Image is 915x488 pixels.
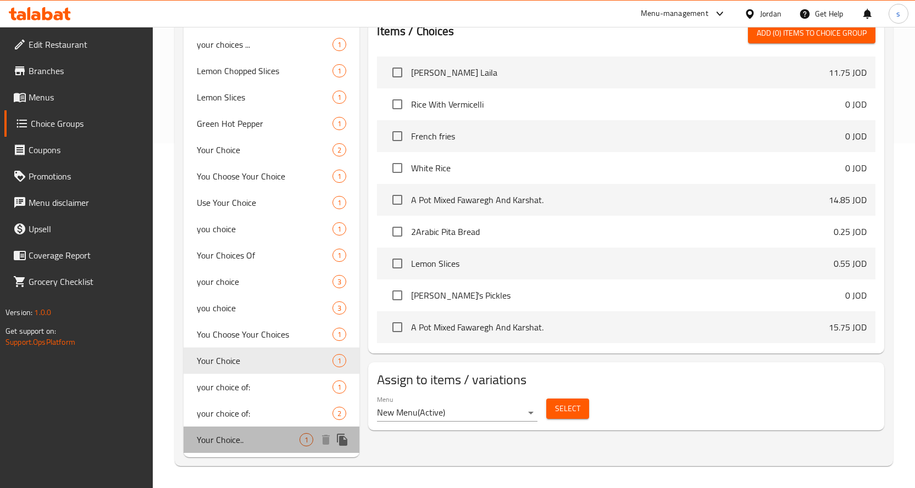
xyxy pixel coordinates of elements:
div: your choices ...1 [184,31,360,58]
a: Grocery Checklist [4,268,153,295]
span: Select choice [386,93,409,116]
h2: Items / Choices [377,23,454,40]
p: 15.75 JOD [829,321,867,334]
span: Lemon Slices [197,91,333,104]
div: You Choose Your Choice1 [184,163,360,189]
h2: Assign to items / variations [377,371,875,389]
a: Upsell [4,216,153,242]
span: 2Arabic Pita Bread [411,225,834,238]
div: you choice3 [184,295,360,321]
a: Coverage Report [4,242,153,268]
span: Add (0) items to choice group [757,26,867,40]
span: Select choice [386,125,409,148]
span: your choice of: [197,380,333,394]
div: Choices [332,91,346,104]
span: 1 [333,356,346,366]
span: 3 [333,303,346,313]
a: Branches [4,58,153,84]
div: Lemon Chopped Slices1 [184,58,360,84]
span: Lemon Chopped Slices [197,64,333,77]
span: Select choice [386,252,409,275]
span: 2 [333,408,346,419]
span: your choice [197,275,333,288]
span: Get support on: [5,324,56,338]
span: [PERSON_NAME] Laila [411,66,829,79]
p: 0.25 JOD [834,225,867,238]
span: You Choose Your Choice [197,170,333,183]
div: Your Choice..1deleteduplicate [184,427,360,453]
p: 0 JOD [845,161,867,175]
span: 1 [300,435,313,445]
p: 0.55 JOD [834,257,867,270]
span: [PERSON_NAME]'s Pickles [411,289,845,302]
span: Coverage Report [29,249,144,262]
span: Your Choice [197,354,333,367]
span: 1 [333,250,346,261]
span: 1 [333,224,346,234]
a: Coupons [4,137,153,163]
div: your choice3 [184,268,360,295]
p: 14.85 JOD [829,193,867,206]
button: Add (0) items to choice group [748,23,875,43]
span: Your Choice.. [197,433,300,446]
span: 3 [333,277,346,287]
span: Lemon Slices [411,257,834,270]
span: your choices ... [197,38,333,51]
span: Edit Restaurant [29,38,144,51]
span: Upsell [29,222,144,235]
span: White Rice [411,161,845,175]
div: your choice of:2 [184,400,360,427]
div: Your Choice1 [184,347,360,374]
div: Choices [332,380,346,394]
span: s [896,8,900,20]
div: you choice1 [184,216,360,242]
div: New Menu(Active) [377,404,537,422]
div: Choices [332,301,346,315]
div: Jordan [760,8,781,20]
span: Promotions [29,170,144,183]
div: Lemon Slices1 [184,84,360,110]
div: Choices [332,170,346,183]
span: Select choice [386,284,409,307]
span: 2 [333,145,346,155]
span: 1.0.0 [34,305,51,319]
span: 1 [333,40,346,50]
span: 1 [333,382,346,392]
button: Select [546,399,589,419]
a: Promotions [4,163,153,189]
a: Menus [4,84,153,110]
span: Coupons [29,143,144,156]
span: Grocery Checklist [29,275,144,288]
span: you choice [197,301,333,315]
div: Choices [332,328,346,341]
span: 1 [333,329,346,340]
span: Select [555,402,580,416]
div: Choices [332,354,346,367]
div: Your Choice2 [184,137,360,163]
p: 0 JOD [845,130,867,143]
div: your choice of:1 [184,374,360,400]
a: Support.OpsPlatform [5,335,75,349]
span: You Choose Your Choices [197,328,333,341]
div: Choices [332,407,346,420]
p: 0 JOD [845,289,867,302]
div: Choices [332,275,346,288]
span: Select choice [386,316,409,339]
span: A Pot Mixed Fawaregh And Karshat. [411,321,829,334]
p: 11.75 JOD [829,66,867,79]
span: you choice [197,222,333,235]
p: 0 JOD [845,98,867,111]
button: delete [318,431,334,448]
span: Branches [29,64,144,77]
div: Choices [300,433,313,446]
span: Choice Groups [31,117,144,130]
span: A Pot Mixed Fawaregh And Karshat. [411,193,829,206]
div: Your Choices Of1 [184,242,360,268]
span: Use Your Choice [197,196,333,209]
span: 1 [333,198,346,208]
div: Green Hot Pepper1 [184,110,360,137]
span: Version: [5,305,32,319]
a: Edit Restaurant [4,31,153,58]
span: Select choice [386,220,409,243]
label: Menu [377,396,393,403]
